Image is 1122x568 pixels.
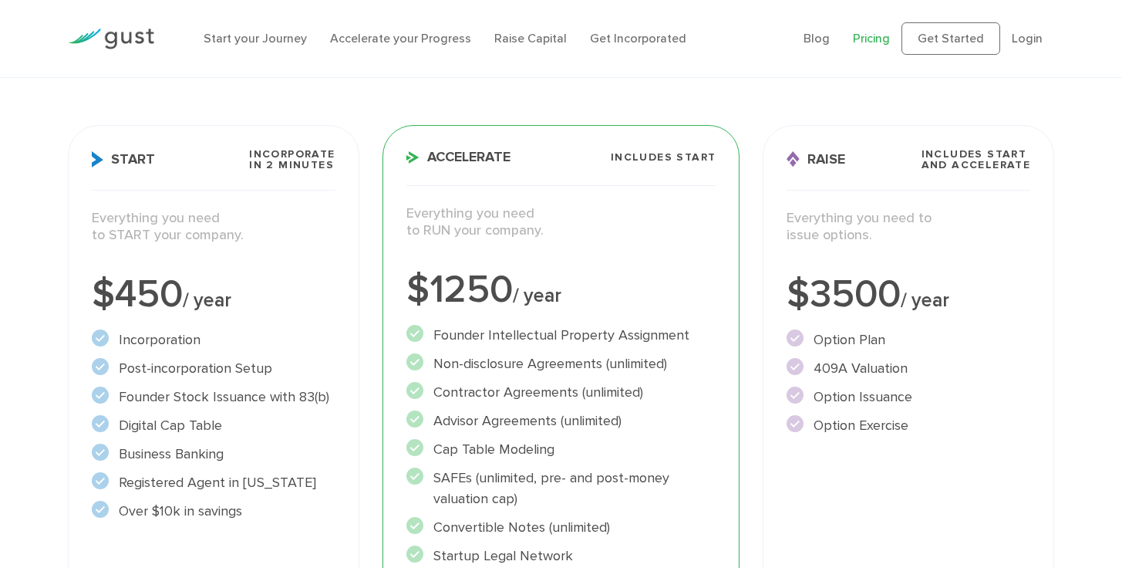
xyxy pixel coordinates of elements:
[406,468,716,509] li: SAFEs (unlimited, pre- and post-money valuation cap)
[92,472,335,493] li: Registered Agent in [US_STATE]
[787,358,1030,379] li: 409A Valuation
[787,330,1030,350] li: Option Plan
[590,31,686,46] a: Get Incorporated
[92,330,335,350] li: Incorporation
[494,31,567,46] a: Raise Capital
[92,387,335,407] li: Founder Stock Issuance with 83(b)
[406,151,419,164] img: Accelerate Icon
[406,150,510,164] span: Accelerate
[249,149,335,171] span: Incorporate in 2 Minutes
[787,151,845,167] span: Raise
[787,151,800,167] img: Raise Icon
[513,284,561,307] span: / year
[406,546,716,566] li: Startup Legal Network
[330,31,471,46] a: Accelerate your Progress
[406,325,716,346] li: Founder Intellectual Property Assignment
[406,271,716,309] div: $1250
[406,353,716,374] li: Non-disclosure Agreements (unlimited)
[406,439,716,460] li: Cap Table Modeling
[901,22,1000,55] a: Get Started
[853,31,890,46] a: Pricing
[68,29,154,49] img: Gust Logo
[92,444,335,465] li: Business Banking
[406,205,716,240] p: Everything you need to RUN your company.
[787,415,1030,436] li: Option Exercise
[787,210,1030,245] p: Everything you need to issue options.
[92,501,335,522] li: Over $10k in savings
[1012,31,1043,46] a: Login
[901,289,949,312] span: / year
[92,276,335,314] div: $450
[92,210,335,245] p: Everything you need to START your company.
[204,31,307,46] a: Start your Journey
[406,382,716,403] li: Contractor Agreements (unlimited)
[611,152,716,163] span: Includes START
[92,151,155,167] span: Start
[92,151,103,167] img: Start Icon X2
[787,276,1030,314] div: $3500
[804,31,830,46] a: Blog
[183,289,231,312] span: / year
[787,387,1030,407] li: Option Issuance
[406,517,716,538] li: Convertible Notes (unlimited)
[92,415,335,436] li: Digital Cap Table
[406,411,716,431] li: Advisor Agreements (unlimited)
[92,358,335,379] li: Post-incorporation Setup
[922,149,1031,171] span: Includes START and ACCELERATE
